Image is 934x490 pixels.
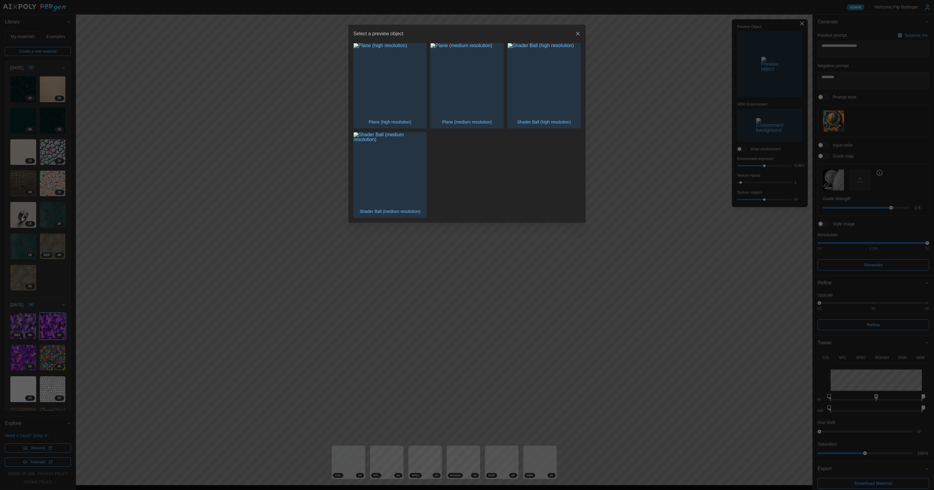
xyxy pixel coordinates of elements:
p: Plane (medium resolution) [439,116,495,128]
p: Plane (high resolution) [366,116,414,128]
button: Shader Ball (high resolution)Shader Ball (high resolution) [507,43,581,129]
img: Plane (high resolution) [354,43,426,116]
h2: Select a preview object [353,31,403,36]
button: Plane (medium resolution)Plane (medium resolution) [430,43,503,129]
button: Shader Ball (medium resolution)Shader Ball (medium resolution) [353,132,427,218]
p: Shader Ball (high resolution) [514,116,574,128]
img: Shader Ball (medium resolution) [354,132,426,205]
img: Plane (medium resolution) [431,43,503,116]
img: Shader Ball (high resolution) [508,43,580,116]
button: Plane (high resolution)Plane (high resolution) [353,43,427,129]
p: Shader Ball (medium resolution) [357,205,424,217]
